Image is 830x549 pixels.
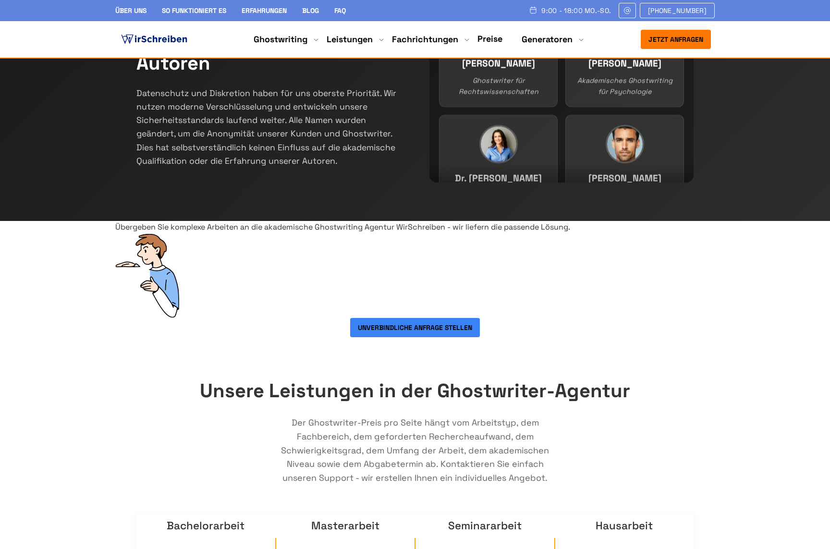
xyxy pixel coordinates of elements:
a: Leistungen [327,34,373,45]
div: Übergeben Sie komplexe Arbeiten an die akademische Ghostwriting Agentur WirSchreiben - wir liefer... [115,221,715,233]
a: FAQ [334,6,346,15]
h3: Dr. [PERSON_NAME] [449,171,548,186]
p: Der Ghostwriter-Preis pro Seite hängt vom Arbeitstyp, dem Fachbereich, dem geforderten Recherchea... [271,416,559,485]
img: logo ghostwriter-österreich [119,32,189,47]
a: [PHONE_NUMBER] [640,3,715,18]
a: Ghostwriting [254,34,307,45]
span: [PHONE_NUMBER] [648,7,707,14]
h2: Unsere Leistungen in der Ghostwriter-Agentur [136,376,694,406]
h2: WirSchreiben schützt Ihre Daten - und die unserer Autoren [136,6,401,75]
a: Fachrichtungen [392,34,458,45]
a: Erfahrungen [242,6,287,15]
h3: [PERSON_NAME] [575,171,674,186]
a: So funktioniert es [162,6,226,15]
img: Schedule [529,6,537,14]
a: Blog [302,6,319,15]
a: Masterarbeit [311,519,379,533]
button: Unverbindliche Anfrage stellen [350,318,480,337]
h3: [PERSON_NAME] [575,56,674,71]
button: Jetzt anfragen [641,30,711,49]
a: Seminararbeit [448,519,522,533]
a: Bachelorarbeit [167,519,244,533]
a: Hausarbeit [596,519,653,533]
a: Preise [477,33,502,44]
img: Email [623,7,632,14]
span: 9:00 - 18:00 Mo.-So. [541,7,611,14]
h3: [PERSON_NAME] [449,56,548,71]
a: Über uns [115,6,146,15]
p: Datenschutz und Diskretion haben für uns oberste Priorität. Wir nutzen moderne Verschlüsselung un... [136,86,401,168]
a: Generatoren [522,34,573,45]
